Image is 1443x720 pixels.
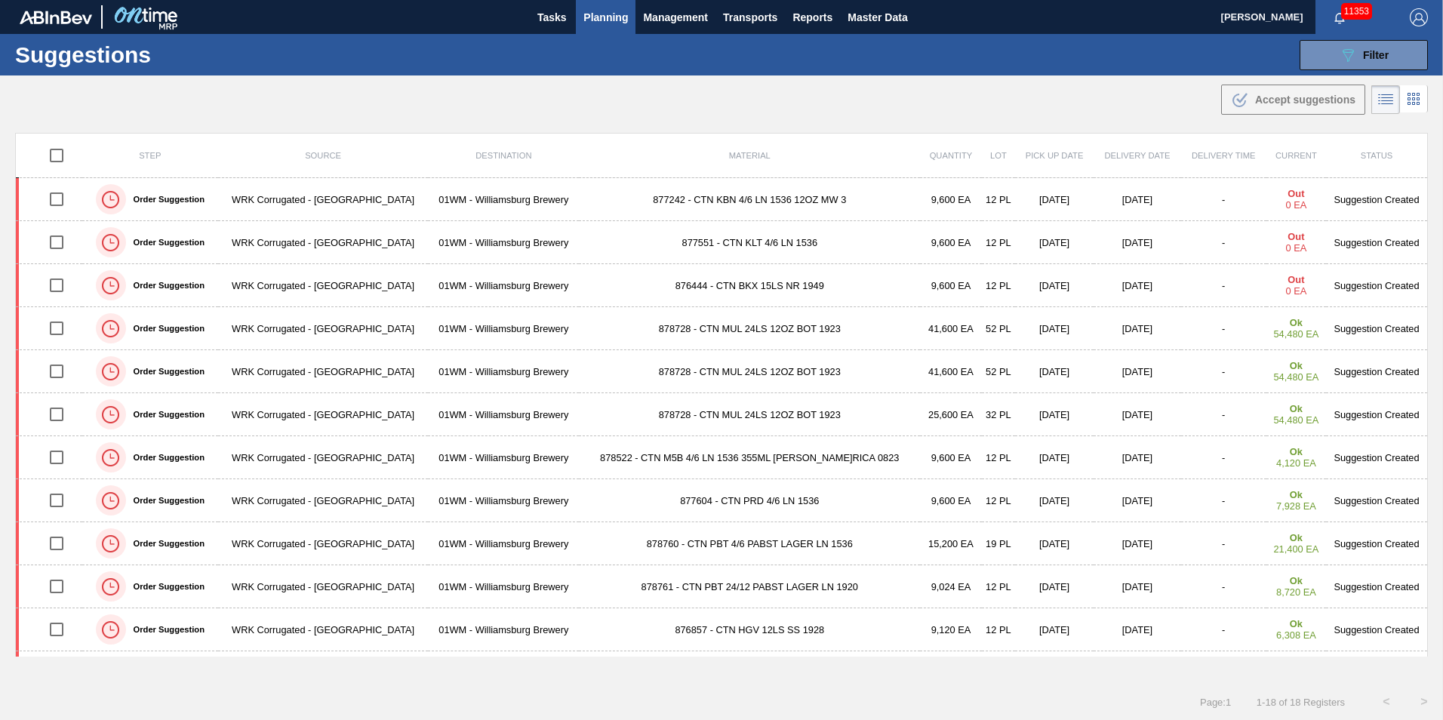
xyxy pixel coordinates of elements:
[1326,608,1427,651] td: Suggestion Created
[428,479,579,522] td: 01WM - Williamsburg Brewery
[126,496,205,505] label: Order Suggestion
[579,393,920,436] td: 878728 - CTN MUL 24LS 12OZ BOT 1923
[1326,178,1427,221] td: Suggestion Created
[1326,221,1427,264] td: Suggestion Created
[579,307,920,350] td: 878728 - CTN MUL 24LS 12OZ BOT 1923
[982,307,1015,350] td: 52 PL
[428,264,579,307] td: 01WM - Williamsburg Brewery
[1361,151,1392,160] span: Status
[218,651,429,694] td: WRK Corrugated - [GEOGRAPHIC_DATA]
[16,393,1428,436] a: Order SuggestionWRK Corrugated - [GEOGRAPHIC_DATA]01WM - Williamsburg Brewery878728 - CTN MUL 24L...
[1276,457,1316,469] span: 4,120 EA
[1326,651,1427,694] td: Suggestion Created
[930,151,973,160] span: Quantity
[1255,94,1355,106] span: Accept suggestions
[723,8,777,26] span: Transports
[579,436,920,479] td: 878522 - CTN M5B 4/6 LN 1536 355ML [PERSON_NAME]RICA 0823
[1290,618,1303,629] strong: Ok
[428,565,579,608] td: 01WM - Williamsburg Brewery
[1326,565,1427,608] td: Suggestion Created
[1181,479,1266,522] td: -
[16,651,1428,694] a: Order SuggestionWRK Corrugated - [GEOGRAPHIC_DATA]01WM - Williamsburg Brewery878376 - CTN BUD 4/6...
[982,393,1015,436] td: 32 PL
[218,393,429,436] td: WRK Corrugated - [GEOGRAPHIC_DATA]
[16,479,1428,522] a: Order SuggestionWRK Corrugated - [GEOGRAPHIC_DATA]01WM - Williamsburg Brewery877604 - CTN PRD 4/6...
[579,565,920,608] td: 878761 - CTN PBT 24/12 PABST LAGER LN 1920
[1200,697,1231,708] span: Page : 1
[1286,285,1307,297] span: 0 EA
[1104,151,1170,160] span: Delivery Date
[982,479,1015,522] td: 12 PL
[1315,7,1364,28] button: Notifications
[920,221,981,264] td: 9,600 EA
[920,264,981,307] td: 9,600 EA
[1181,651,1266,694] td: -
[848,8,907,26] span: Master Data
[218,178,429,221] td: WRK Corrugated - [GEOGRAPHIC_DATA]
[1094,350,1181,393] td: [DATE]
[428,651,579,694] td: 01WM - Williamsburg Brewery
[1015,393,1094,436] td: [DATE]
[1290,489,1303,500] strong: Ok
[1326,264,1427,307] td: Suggestion Created
[1181,221,1266,264] td: -
[982,522,1015,565] td: 19 PL
[1181,178,1266,221] td: -
[16,350,1428,393] a: Order SuggestionWRK Corrugated - [GEOGRAPHIC_DATA]01WM - Williamsburg Brewery878728 - CTN MUL 24L...
[920,565,981,608] td: 9,024 EA
[1254,697,1345,708] span: 1 - 18 of 18 Registers
[428,608,579,651] td: 01WM - Williamsburg Brewery
[1273,414,1318,426] span: 54,480 EA
[920,522,981,565] td: 15,200 EA
[643,8,708,26] span: Management
[218,608,429,651] td: WRK Corrugated - [GEOGRAPHIC_DATA]
[475,151,531,160] span: Destination
[1290,403,1303,414] strong: Ok
[218,307,429,350] td: WRK Corrugated - [GEOGRAPHIC_DATA]
[1288,231,1304,242] strong: Out
[1273,328,1318,340] span: 54,480 EA
[1221,85,1365,115] button: Accept suggestions
[1192,151,1256,160] span: Delivery Time
[1326,436,1427,479] td: Suggestion Created
[428,178,579,221] td: 01WM - Williamsburg Brewery
[1181,565,1266,608] td: -
[579,221,920,264] td: 877551 - CTN KLT 4/6 LN 1536
[920,350,981,393] td: 41,600 EA
[1290,360,1303,371] strong: Ok
[16,221,1428,264] a: Order SuggestionWRK Corrugated - [GEOGRAPHIC_DATA]01WM - Williamsburg Brewery877551 - CTN KLT 4/6...
[982,221,1015,264] td: 12 PL
[579,479,920,522] td: 877604 - CTN PRD 4/6 LN 1536
[428,221,579,264] td: 01WM - Williamsburg Brewery
[428,522,579,565] td: 01WM - Williamsburg Brewery
[1015,436,1094,479] td: [DATE]
[1290,317,1303,328] strong: Ok
[1094,264,1181,307] td: [DATE]
[218,264,429,307] td: WRK Corrugated - [GEOGRAPHIC_DATA]
[1363,49,1389,61] span: Filter
[1094,436,1181,479] td: [DATE]
[1181,307,1266,350] td: -
[1181,436,1266,479] td: -
[1290,532,1303,543] strong: Ok
[920,307,981,350] td: 41,600 EA
[305,151,341,160] span: Source
[920,608,981,651] td: 9,120 EA
[218,522,429,565] td: WRK Corrugated - [GEOGRAPHIC_DATA]
[1181,350,1266,393] td: -
[218,565,429,608] td: WRK Corrugated - [GEOGRAPHIC_DATA]
[982,264,1015,307] td: 12 PL
[218,436,429,479] td: WRK Corrugated - [GEOGRAPHIC_DATA]
[1341,3,1372,20] span: 11353
[1276,629,1316,641] span: 6,308 EA
[1326,307,1427,350] td: Suggestion Created
[1094,393,1181,436] td: [DATE]
[1276,586,1316,598] span: 8,720 EA
[16,436,1428,479] a: Order SuggestionWRK Corrugated - [GEOGRAPHIC_DATA]01WM - Williamsburg Brewery878522 - CTN M5B 4/6...
[1026,151,1084,160] span: Pick up Date
[126,625,205,634] label: Order Suggestion
[1094,522,1181,565] td: [DATE]
[1094,565,1181,608] td: [DATE]
[1288,188,1304,199] strong: Out
[15,46,283,63] h1: Suggestions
